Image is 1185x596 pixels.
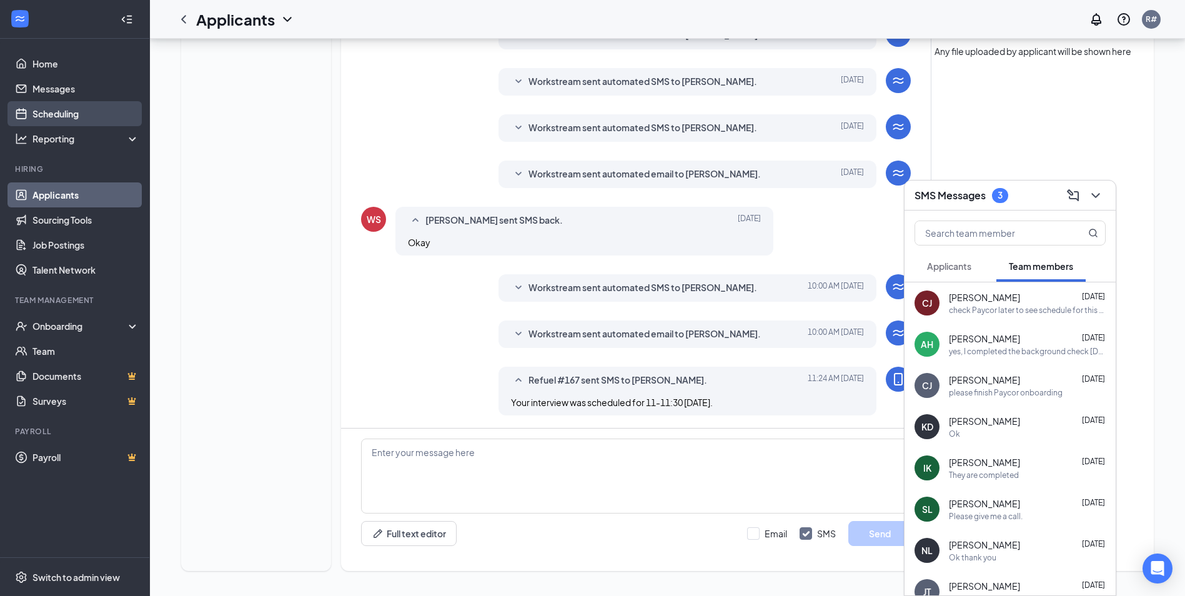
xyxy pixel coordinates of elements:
[372,527,384,540] svg: Pen
[528,327,761,342] span: Workstream sent automated email to [PERSON_NAME].
[998,190,1003,201] div: 3
[32,101,139,126] a: Scheduling
[949,539,1020,551] span: [PERSON_NAME]
[32,132,140,145] div: Reporting
[1066,188,1081,203] svg: ComposeMessage
[891,372,906,387] svg: MobileSms
[511,281,526,296] svg: SmallChevronDown
[1088,188,1103,203] svg: ChevronDown
[891,166,906,181] svg: WorkstreamLogo
[1009,261,1073,272] span: Team members
[528,121,757,136] span: Workstream sent automated SMS to [PERSON_NAME].
[922,379,932,392] div: CJ
[922,503,933,515] div: SL
[408,213,423,228] svg: SmallChevronUp
[1082,333,1105,342] span: [DATE]
[808,373,864,388] span: [DATE] 11:24 AM
[32,445,139,470] a: PayrollCrown
[808,327,864,342] span: [DATE] 10:00 AM
[32,571,120,584] div: Switch to admin view
[1088,228,1098,238] svg: MagnifyingGlass
[15,571,27,584] svg: Settings
[176,12,191,27] svg: ChevronLeft
[32,232,139,257] a: Job Postings
[528,74,757,89] span: Workstream sent automated SMS to [PERSON_NAME].
[32,339,139,364] a: Team
[949,387,1063,398] div: please finish Paycor onboarding
[528,281,757,296] span: Workstream sent automated SMS to [PERSON_NAME].
[15,132,27,145] svg: Analysis
[922,297,932,309] div: CJ
[511,373,526,388] svg: SmallChevronUp
[949,511,1023,522] div: Please give me a call.
[891,73,906,88] svg: WorkstreamLogo
[921,338,933,350] div: AH
[891,119,906,134] svg: WorkstreamLogo
[15,426,137,437] div: Payroll
[891,279,906,294] svg: WorkstreamLogo
[808,281,864,296] span: [DATE] 10:00 AM
[1089,12,1104,27] svg: Notifications
[841,74,864,89] span: [DATE]
[1082,457,1105,466] span: [DATE]
[408,237,430,248] span: Okay
[935,44,1131,58] span: Any file uploaded by applicant will be shown here
[1086,186,1106,206] button: ChevronDown
[1082,374,1105,384] span: [DATE]
[528,373,707,388] span: Refuel #167 sent SMS to [PERSON_NAME].
[15,295,137,305] div: Team Management
[32,182,139,207] a: Applicants
[949,291,1020,304] span: [PERSON_NAME]
[511,121,526,136] svg: SmallChevronDown
[32,320,129,332] div: Onboarding
[949,346,1106,357] div: yes, I completed the background check [DATE]
[425,213,563,228] span: [PERSON_NAME] sent SMS back.
[915,189,986,202] h3: SMS Messages
[1082,539,1105,549] span: [DATE]
[511,327,526,342] svg: SmallChevronDown
[949,497,1020,510] span: [PERSON_NAME]
[923,462,931,474] div: IK
[1063,186,1083,206] button: ComposeMessage
[841,121,864,136] span: [DATE]
[1146,14,1157,24] div: R#
[121,13,133,26] svg: Collapse
[1116,12,1131,27] svg: QuestionInfo
[32,207,139,232] a: Sourcing Tools
[848,521,911,546] button: Send
[949,552,996,563] div: Ok thank you
[32,51,139,76] a: Home
[949,470,1019,480] div: They are completed
[32,76,139,101] a: Messages
[949,429,960,439] div: Ok
[32,257,139,282] a: Talent Network
[511,167,526,182] svg: SmallChevronDown
[196,9,275,30] h1: Applicants
[949,332,1020,345] span: [PERSON_NAME]
[528,167,761,182] span: Workstream sent automated email to [PERSON_NAME].
[15,320,27,332] svg: UserCheck
[949,305,1106,315] div: check Paycor later to see schedule for this coming week
[841,167,864,182] span: [DATE]
[949,580,1020,592] span: [PERSON_NAME]
[949,456,1020,469] span: [PERSON_NAME]
[1082,292,1105,301] span: [DATE]
[280,12,295,27] svg: ChevronDown
[915,221,1063,245] input: Search team member
[367,213,381,226] div: WS
[921,544,933,557] div: NL
[511,397,713,408] span: Your interview was scheduled for 11-11:30 [DATE].
[1082,580,1105,590] span: [DATE]
[15,164,137,174] div: Hiring
[32,389,139,414] a: SurveysCrown
[1143,554,1173,584] div: Open Intercom Messenger
[361,521,457,546] button: Full text editorPen
[1082,415,1105,425] span: [DATE]
[14,12,26,25] svg: WorkstreamLogo
[949,374,1020,386] span: [PERSON_NAME]
[1082,498,1105,507] span: [DATE]
[738,213,761,228] span: [DATE]
[921,420,933,433] div: KD
[927,261,971,272] span: Applicants
[511,74,526,89] svg: SmallChevronDown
